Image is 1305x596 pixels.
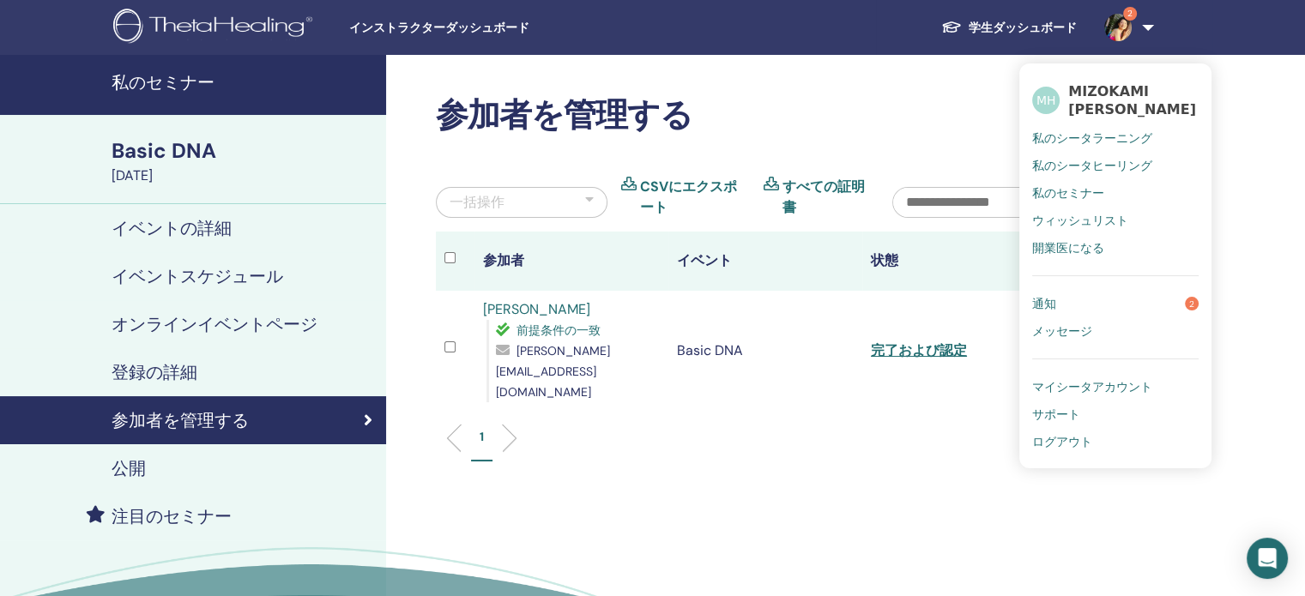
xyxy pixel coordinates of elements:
[1032,213,1128,228] span: ウィッシュリスト
[1032,400,1199,428] a: サポート
[1032,323,1092,339] span: メッセージ
[1032,240,1104,256] span: 開業医になる
[1019,63,1211,468] ul: 2
[871,341,967,359] a: 完了および認定
[1032,428,1199,455] a: ログアウト
[1032,317,1199,345] a: メッセージ
[1032,185,1104,201] span: 私のセミナー
[1032,152,1199,179] a: 私のシータヒーリング
[112,166,376,186] div: [DATE]
[1032,158,1152,173] span: 私のシータヒーリング
[941,20,962,34] img: graduation-cap-white.svg
[101,136,386,186] a: Basic DNA[DATE]
[112,218,232,238] h4: イベントの詳細
[112,506,232,527] h4: 注目のセミナー
[1032,379,1152,394] span: マイシータアカウント
[112,410,249,430] h4: 参加者を管理する
[517,322,601,338] span: 前提条件の一致
[1032,406,1080,422] span: サポート
[1032,296,1056,311] span: 通知
[1032,207,1199,234] a: ウィッシュリスト
[1104,14,1132,41] img: default.jpg
[483,300,590,318] a: [PERSON_NAME]
[1032,87,1060,114] span: MH
[474,232,668,291] th: 参加者
[112,314,317,334] h4: オンラインイベントページ
[1032,179,1199,207] a: 私のセミナー
[112,362,197,382] h4: 登録の詳細
[450,192,504,213] div: 一括操作
[349,19,607,37] span: インストラクターダッシュボード
[1032,290,1199,317] a: 通知2
[862,232,1056,291] th: 状態
[496,343,610,400] span: [PERSON_NAME][EMAIL_ADDRESS][DOMAIN_NAME]
[112,458,146,479] h4: 公開
[112,136,376,166] div: Basic DNA
[1123,7,1137,21] span: 2
[112,266,283,286] h4: イベントスケジュール
[112,72,376,93] h4: 私のセミナー
[668,232,862,291] th: イベント
[480,428,484,446] p: 1
[1032,124,1199,152] a: 私のシータラーニング
[113,9,318,47] img: logo.png
[668,291,862,411] td: Basic DNA
[1032,76,1199,124] a: MHMIZOKAMI [PERSON_NAME]
[436,96,1095,135] h2: 参加者を管理する
[1032,234,1199,262] a: 開業医になる
[1068,82,1199,118] span: MIZOKAMI [PERSON_NAME]
[1032,373,1199,400] a: マイシータアカウント
[1032,434,1092,449] span: ログアウト
[927,12,1091,44] a: 学生ダッシュボード
[1032,130,1152,146] span: 私のシータラーニング
[782,177,867,218] a: すべての証明書
[1247,538,1288,579] div: Open Intercom Messenger
[640,177,750,218] a: CSVにエクスポート
[1185,297,1199,310] span: 2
